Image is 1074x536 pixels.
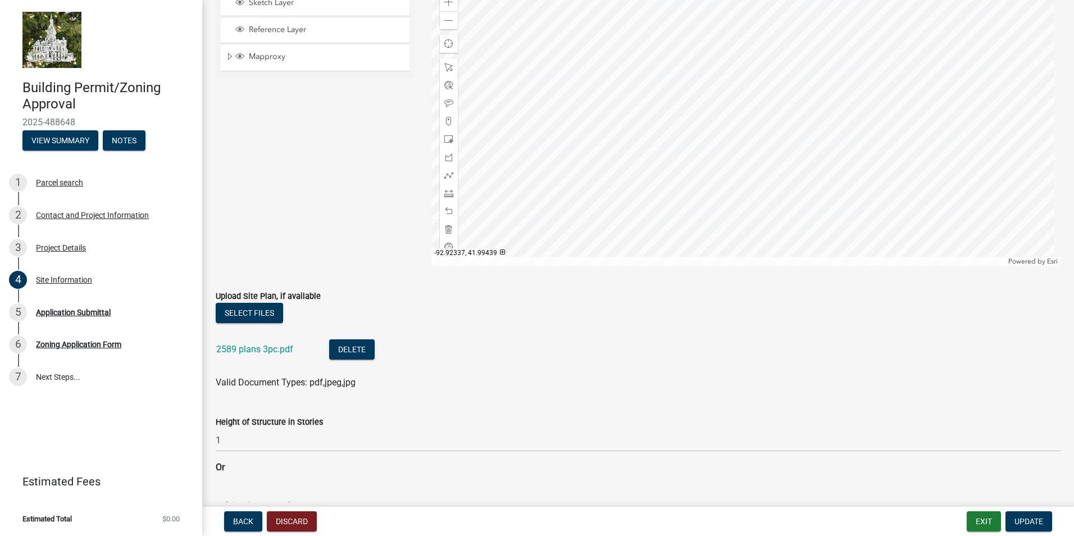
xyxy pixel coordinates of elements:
div: 5 [9,303,27,321]
span: Update [1014,517,1043,526]
a: Estimated Fees [9,470,184,493]
span: Back [233,517,253,526]
div: 3 [9,239,27,257]
a: Esri [1047,257,1058,265]
button: Notes [103,130,145,151]
wm-modal-confirm: Delete Document [329,345,375,356]
button: Discard [267,511,317,532]
div: Site Information [36,276,92,284]
div: Zoning Application Form [36,340,121,348]
div: 1 [9,174,27,192]
div: Find my location [440,35,458,53]
span: Reference Layer [246,25,406,35]
div: 7 [9,368,27,386]
img: Marshall County, Iowa [22,12,81,68]
span: $0.00 [162,515,180,523]
div: Contact and Project Information [36,211,149,219]
label: Upload Site Plan, if available [216,293,321,301]
div: 4 [9,271,27,289]
div: Zoom out [440,11,458,29]
div: Mapproxy [234,52,406,63]
strong: Or [216,462,225,473]
li: Mapproxy [221,45,409,71]
div: 6 [9,335,27,353]
div: Project Details [36,244,86,252]
wm-modal-confirm: Summary [22,137,98,146]
div: Parcel search [36,179,83,187]
span: Mapproxy [246,52,406,62]
li: Reference Layer [221,18,409,43]
div: Reference Layer [234,25,406,36]
div: Application Submittal [36,308,111,316]
div: 2 [9,206,27,224]
button: View Summary [22,130,98,151]
button: Delete [329,339,375,360]
a: 2589 plans 3pc.pdf [216,344,293,355]
h4: Building Permit/Zoning Approval [22,80,193,112]
button: Select files [216,303,283,323]
button: Back [224,511,262,532]
button: Update [1005,511,1052,532]
div: Powered by [1005,257,1061,266]
label: Height of Structure in Stories [216,419,323,426]
span: Expand [225,52,234,63]
button: Exit [967,511,1001,532]
span: Estimated Total [22,515,72,523]
wm-modal-confirm: Notes [103,137,145,146]
span: Valid Document Types: pdf,jpeg,jpg [216,377,356,388]
span: 2025-488648 [22,117,180,128]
